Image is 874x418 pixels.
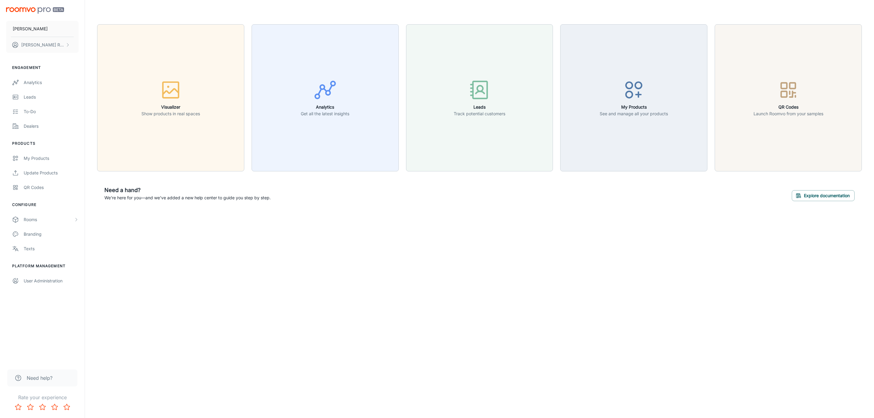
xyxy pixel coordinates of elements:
h6: QR Codes [754,104,823,110]
button: My ProductsSee and manage all your products [560,24,707,171]
div: Analytics [24,79,79,86]
div: My Products [24,155,79,162]
button: VisualizerShow products in real spaces [97,24,244,171]
a: My ProductsSee and manage all your products [560,94,707,100]
p: [PERSON_NAME] [13,25,48,32]
p: [PERSON_NAME] Redfield [21,42,64,48]
div: Rooms [24,216,74,223]
div: QR Codes [24,184,79,191]
button: [PERSON_NAME] Redfield [6,37,79,53]
p: We're here for you—and we've added a new help center to guide you step by step. [104,194,271,201]
h6: Need a hand? [104,186,271,194]
div: Update Products [24,170,79,176]
a: LeadsTrack potential customers [406,94,553,100]
a: AnalyticsGet all the latest insights [252,94,399,100]
div: Dealers [24,123,79,130]
h6: Visualizer [141,104,200,110]
button: Explore documentation [792,190,855,201]
img: Roomvo PRO Beta [6,7,64,14]
p: See and manage all your products [600,110,668,117]
p: Track potential customers [454,110,505,117]
div: Branding [24,231,79,238]
div: Leads [24,94,79,100]
h6: Leads [454,104,505,110]
p: Launch Roomvo from your samples [754,110,823,117]
div: To-do [24,108,79,115]
a: QR CodesLaunch Roomvo from your samples [715,94,862,100]
h6: Analytics [301,104,349,110]
button: QR CodesLaunch Roomvo from your samples [715,24,862,171]
button: AnalyticsGet all the latest insights [252,24,399,171]
p: Show products in real spaces [141,110,200,117]
button: [PERSON_NAME] [6,21,79,37]
a: Explore documentation [792,192,855,198]
h6: My Products [600,104,668,110]
button: LeadsTrack potential customers [406,24,553,171]
p: Get all the latest insights [301,110,349,117]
